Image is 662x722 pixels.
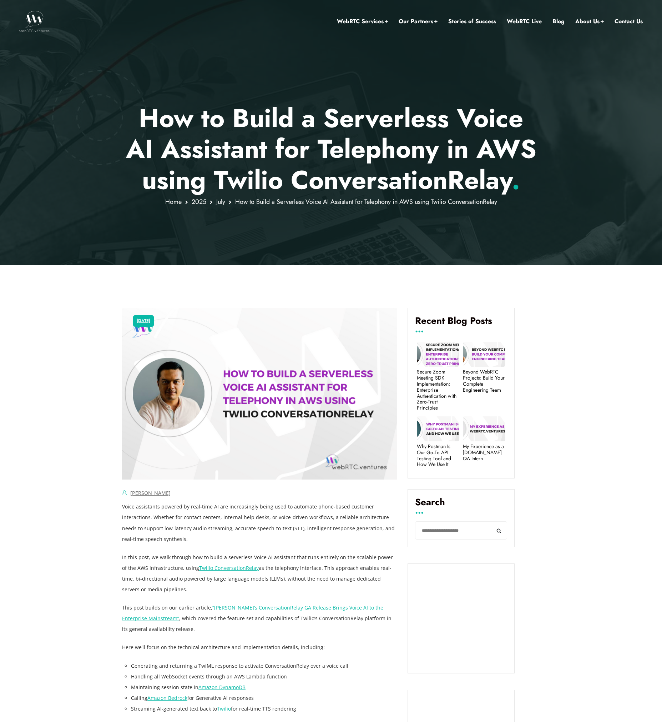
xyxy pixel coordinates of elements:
[147,695,187,701] a: Amazon Bedrock
[575,17,604,26] a: About Us
[130,490,171,496] a: [PERSON_NAME]
[463,369,505,393] a: Beyond WebRTC Projects: Build Your Complete Engineering Team
[122,501,397,544] p: Voice assistants powered by real-time AI are increasingly being used to automate phone-based cust...
[337,17,388,26] a: WebRTC Services
[131,703,397,714] li: Streaming AI-generated text back to for real-time TTS rendering
[131,682,397,693] li: Maintaining session state in
[199,565,259,571] a: Twilio ConversationRelay
[198,684,246,691] a: Amazon DynamoDB
[122,604,383,622] a: “[PERSON_NAME]’s ConversationRelay GA Release Brings Voice AI to the Enterprise Mainstream”
[415,315,507,332] h4: Recent Blog Posts
[235,197,497,206] span: How to Build a Serverless Voice AI Assistant for Telephony in AWS using Twilio ConversationRelay
[192,197,206,206] a: 2025
[415,571,507,666] iframe: Embedded CTA
[448,17,496,26] a: Stories of Success
[491,521,507,540] button: Search
[19,11,50,32] img: WebRTC.ventures
[415,497,507,513] label: Search
[552,17,565,26] a: Blog
[615,17,643,26] a: Contact Us
[137,316,150,326] a: [DATE]
[463,443,505,461] a: My Experience as a [DOMAIN_NAME] QA Intern
[512,161,520,199] span: .
[216,197,225,206] a: July
[122,642,397,653] p: Here we’ll focus on the technical architecture and implementation details, including:
[399,17,438,26] a: Our Partners
[131,693,397,703] li: Calling for Generative AI responses
[217,705,231,712] a: Twilio
[417,369,459,411] a: Secure Zoom Meeting SDK Implementation: Enterprise Authentication with Zero-Trust Principles
[165,197,182,206] a: Home
[131,661,397,671] li: Generating and returning a TwiML response to activate ConversationRelay over a voice call
[122,103,540,195] p: How to Build a Serverless Voice AI Assistant for Telephony in AWS using Twilio ConversationRelay
[122,602,397,635] p: This post builds on our earlier article, , which covered the feature set and capabilities of Twil...
[417,443,459,467] a: Why Postman Is Our Go‑To API Testing Tool and How We Use It
[507,17,542,26] a: WebRTC Live
[122,552,397,595] p: In this post, we walk through how to build a serverless Voice AI assistant that runs entirely on ...
[131,671,397,682] li: Handling all WebSocket events through an AWS Lambda function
